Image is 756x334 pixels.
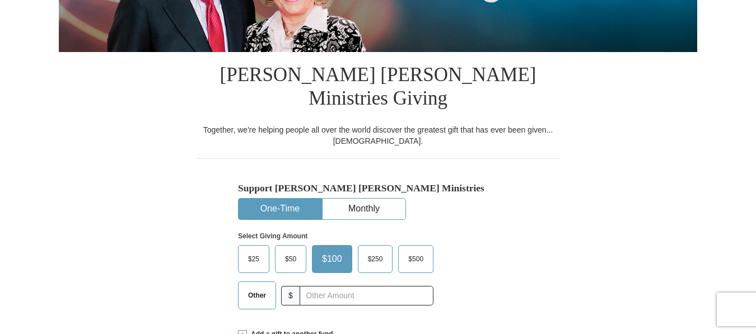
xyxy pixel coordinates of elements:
[279,251,302,267] span: $50
[403,251,429,267] span: $500
[196,124,560,147] div: Together, we're helping people all over the world discover the greatest gift that has ever been g...
[323,199,405,219] button: Monthly
[300,286,433,305] input: Other Amount
[239,199,321,219] button: One-Time
[362,251,389,267] span: $250
[196,52,560,124] h1: [PERSON_NAME] [PERSON_NAME] Ministries Giving
[316,251,348,267] span: $100
[242,287,272,304] span: Other
[281,286,300,305] span: $
[238,182,518,194] h5: Support [PERSON_NAME] [PERSON_NAME] Ministries
[242,251,265,267] span: $25
[238,232,307,240] strong: Select Giving Amount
